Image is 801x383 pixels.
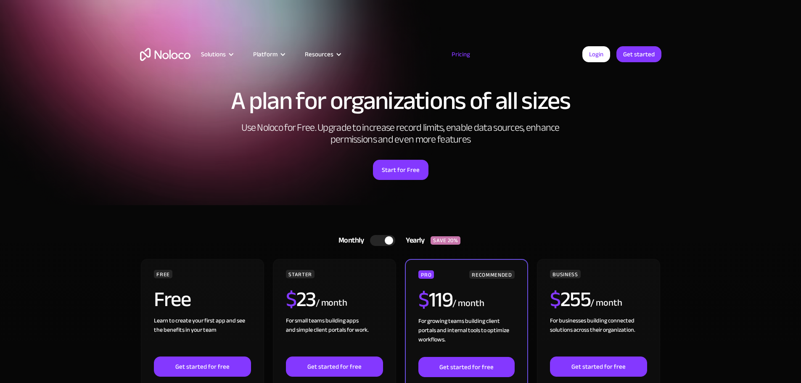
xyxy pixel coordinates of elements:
[316,296,347,310] div: / month
[154,289,190,310] h2: Free
[550,270,580,278] div: BUSINESS
[233,122,569,145] h2: Use Noloco for Free. Upgrade to increase record limits, enable data sources, enhance permissions ...
[550,289,590,310] h2: 255
[373,160,428,180] a: Start for Free
[590,296,622,310] div: / month
[441,49,481,60] a: Pricing
[395,234,431,247] div: Yearly
[201,49,226,60] div: Solutions
[418,317,514,357] div: For growing teams building client portals and internal tools to optimize workflows.
[305,49,333,60] div: Resources
[550,280,560,319] span: $
[140,48,190,61] a: home
[469,270,514,279] div: RECOMMENDED
[243,49,294,60] div: Platform
[431,236,460,245] div: SAVE 20%
[286,316,383,357] div: For small teams building apps and simple client portals for work. ‍
[286,280,296,319] span: $
[286,270,314,278] div: STARTER
[286,289,316,310] h2: 23
[253,49,278,60] div: Platform
[286,357,383,377] a: Get started for free
[550,357,647,377] a: Get started for free
[328,234,370,247] div: Monthly
[154,357,251,377] a: Get started for free
[582,46,610,62] a: Login
[550,316,647,357] div: For businesses building connected solutions across their organization. ‍
[418,289,452,310] h2: 119
[154,270,172,278] div: FREE
[418,280,429,320] span: $
[616,46,661,62] a: Get started
[294,49,350,60] div: Resources
[418,270,434,279] div: PRO
[140,88,661,114] h1: A plan for organizations of all sizes
[190,49,243,60] div: Solutions
[154,316,251,357] div: Learn to create your first app and see the benefits in your team ‍
[418,357,514,377] a: Get started for free
[452,297,484,310] div: / month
